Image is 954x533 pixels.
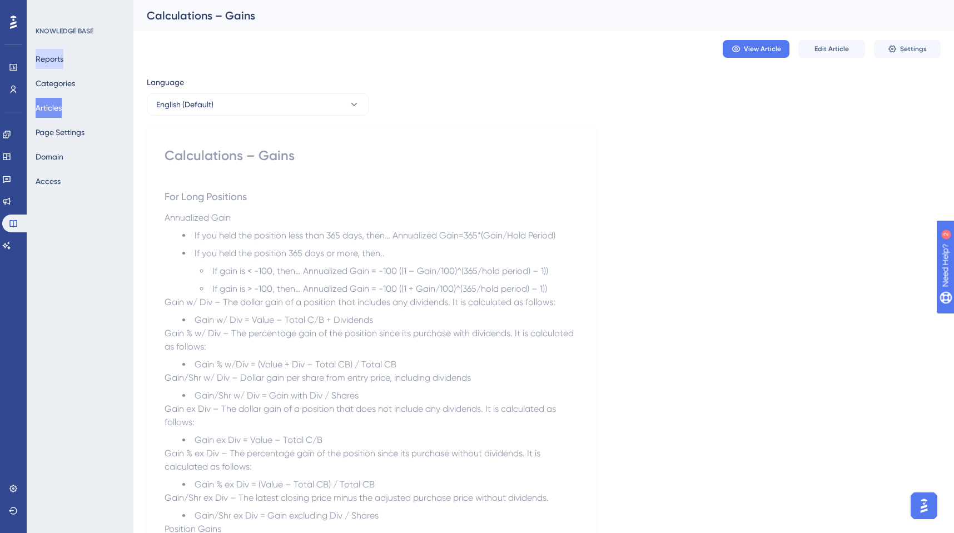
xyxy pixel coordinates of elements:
span: Gain ex Div = Value – Total C/B [195,435,322,445]
span: Gain/Shr w/ Div – Dollar gain per share from entry price, including dividends [165,372,471,383]
button: Reports [36,49,63,69]
span: For Long Positions [165,191,247,202]
div: KNOWLEDGE BASE [36,27,93,36]
span: Gain % w/ Div – The percentage gain of the position since its purchase with dividends. It is calc... [165,328,576,352]
button: Edit Article [798,40,865,58]
span: View Article [744,44,781,53]
button: Page Settings [36,122,85,142]
span: Language [147,76,184,89]
span: Gain ex Div – The dollar gain of a position that does not include any dividends. It is calculated... [165,404,558,427]
button: Categories [36,73,75,93]
span: Gain % ex Div = (Value – Total CB) / Total CB [195,479,375,490]
iframe: UserGuiding AI Assistant Launcher [907,489,941,522]
span: Gain/Shr ex Div – The latest closing price minus the adjusted purchase price without dividends. [165,492,549,503]
span: Annualized Gain [165,212,231,223]
span: Gain w/ Div = Value – Total C/B + Dividends [195,315,373,325]
button: Domain [36,147,63,167]
span: Gain % ex Div – The percentage gain of the position since its purchase without dividends. It is c... [165,448,543,472]
span: If gain is < -100, then… Annualized Gain = -100 ((1 – Gain/100)^(365/hold period) – 1)) [212,266,548,276]
div: Calculations – Gains [147,8,913,23]
span: Edit Article [814,44,849,53]
span: If gain is > -100, then… Annualized Gain = -100 ((1 + Gain/100)^(365/hold period) – 1)) [212,283,547,294]
button: Articles [36,98,62,118]
span: Gain w/ Div – The dollar gain of a position that includes any dividends. It is calculated as foll... [165,297,555,307]
span: If you held the position less than 365 days, then… Annualized Gain=365*(Gain/Hold Period) [195,230,555,241]
span: Gain % w/Div = (Value + Div – Total CB) / Total CB [195,359,396,370]
span: Settings [900,44,927,53]
span: Gain/Shr w/ Div = Gain with Div / Shares [195,390,359,401]
button: Access [36,171,61,191]
button: Settings [874,40,941,58]
span: Gain/Shr ex Div = Gain excluding Div / Shares [195,510,379,521]
button: View Article [723,40,789,58]
span: Need Help? [26,3,69,16]
div: 2 [77,6,81,14]
button: English (Default) [147,93,369,116]
span: English (Default) [156,98,213,111]
span: If you held the position 365 days or more, then.. [195,248,385,258]
div: Calculations – Gains [165,147,578,165]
